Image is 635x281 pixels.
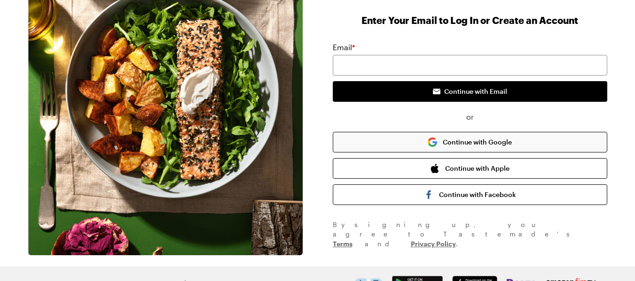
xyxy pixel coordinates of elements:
[333,158,607,179] button: Continue with Apple
[333,111,607,122] span: or
[333,239,353,248] a: Terms
[444,87,507,96] span: Continue with Email
[333,184,607,205] button: Continue with Facebook
[333,220,607,249] div: By signing up , you agree to Tastemade's and .
[333,14,607,27] h1: Enter Your Email to Log In or Create an Account
[333,42,355,53] label: Email
[333,81,607,102] button: Continue with Email
[333,132,607,152] button: Continue with Google
[411,239,456,248] a: Privacy Policy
